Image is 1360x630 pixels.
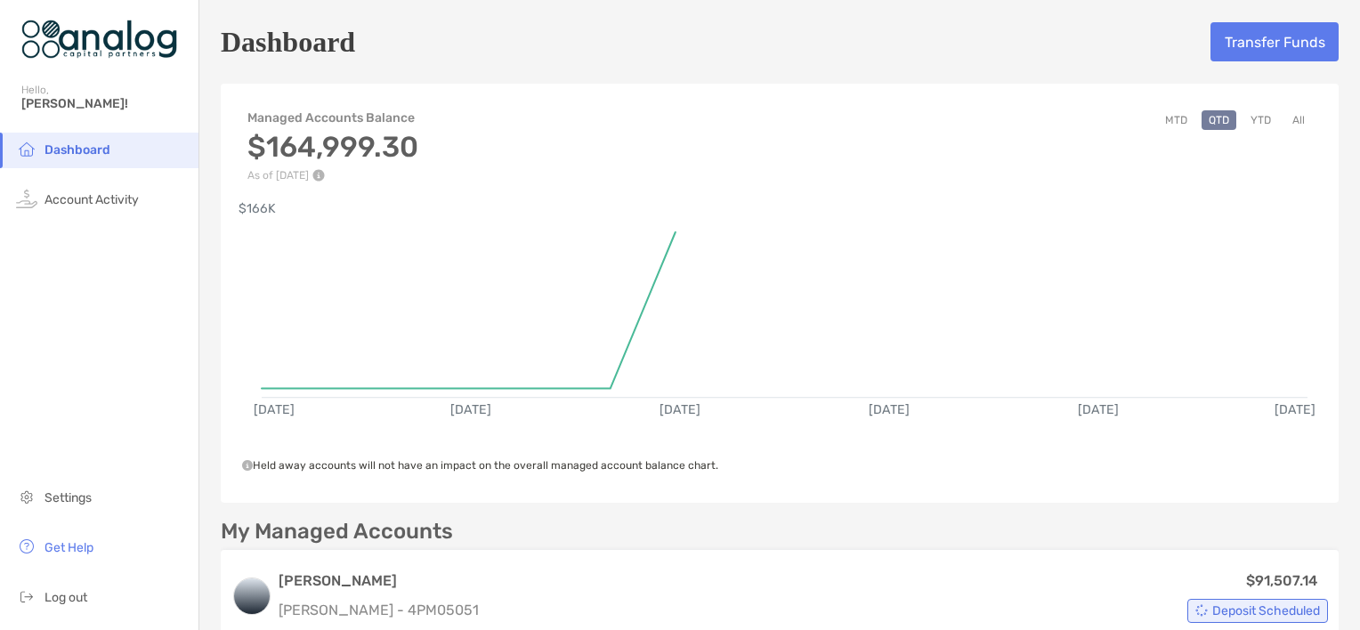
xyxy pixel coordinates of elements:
[16,138,37,159] img: household icon
[1246,569,1317,592] p: $91,507.14
[869,402,910,417] text: [DATE]
[247,169,418,182] p: As of [DATE]
[45,490,92,505] span: Settings
[16,536,37,557] img: get-help icon
[21,7,177,71] img: Zoe Logo
[660,402,700,417] text: [DATE]
[312,169,325,182] img: Performance Info
[239,201,276,216] text: $166K
[1285,110,1312,130] button: All
[1275,402,1315,417] text: [DATE]
[45,142,110,157] span: Dashboard
[16,586,37,607] img: logout icon
[1202,110,1236,130] button: QTD
[16,486,37,507] img: settings icon
[1195,604,1208,617] img: Account Status icon
[279,570,479,592] h3: [PERSON_NAME]
[1212,606,1320,616] span: Deposit Scheduled
[242,459,718,472] span: Held away accounts will not have an impact on the overall managed account balance chart.
[247,130,418,164] h3: $164,999.30
[45,192,139,207] span: Account Activity
[16,188,37,209] img: activity icon
[247,110,418,125] h4: Managed Accounts Balance
[1158,110,1194,130] button: MTD
[221,521,453,543] p: My Managed Accounts
[450,402,491,417] text: [DATE]
[221,21,355,62] h5: Dashboard
[1210,22,1339,61] button: Transfer Funds
[1078,402,1119,417] text: [DATE]
[234,578,270,614] img: logo account
[1243,110,1278,130] button: YTD
[45,590,87,605] span: Log out
[254,402,295,417] text: [DATE]
[21,96,188,111] span: [PERSON_NAME]!
[45,540,93,555] span: Get Help
[279,599,479,621] p: [PERSON_NAME] - 4PM05051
